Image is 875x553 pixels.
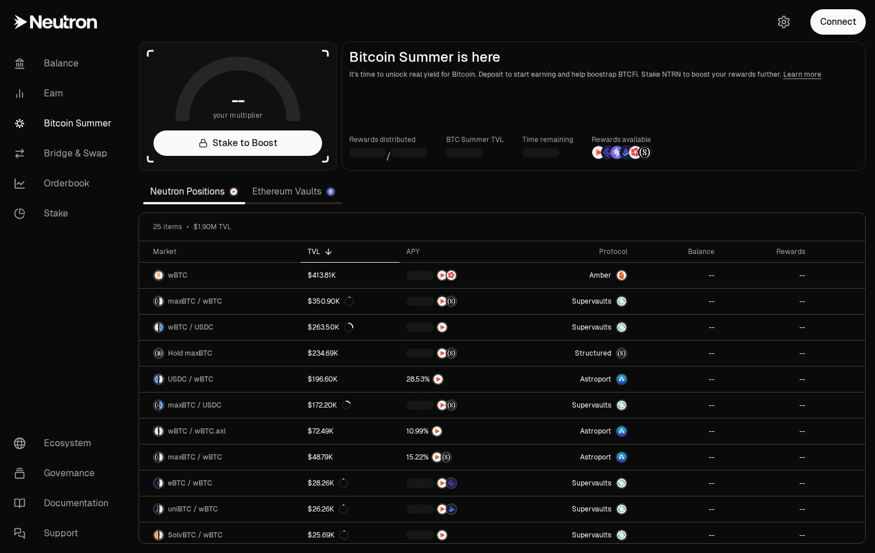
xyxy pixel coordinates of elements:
span: 25 items [153,222,182,231]
img: NTRN [437,479,447,488]
div: $48.79K [308,453,333,462]
div: $234.69K [308,349,338,358]
a: NTRNStructured Points [399,289,521,314]
span: wBTC [168,271,188,280]
a: Bridge & Swap [5,139,125,169]
a: -- [721,470,812,496]
a: -- [634,393,721,418]
img: Supervaults [617,401,626,410]
p: Rewards available [592,134,652,145]
img: Ethereum Logo [327,188,334,195]
a: eBTC LogowBTC LogoeBTC / wBTC [139,470,301,496]
img: Structured Points [447,297,456,306]
a: Earn [5,79,125,109]
span: USDC / wBTC [168,375,214,384]
img: Mars Fragments [447,271,456,280]
a: -- [634,289,721,314]
img: NTRN [433,375,443,384]
span: Supervaults [572,323,611,332]
button: NTRN [406,322,514,333]
a: $172.20K [301,393,399,418]
a: wBTC LogowBTC [139,263,301,288]
button: NTRN [406,529,514,541]
button: NTRNEtherFi Points [406,477,514,489]
a: NTRNStructured Points [399,444,521,470]
span: Astroport [580,453,611,462]
img: maxBTC [617,349,626,358]
a: NTRN [399,419,521,444]
a: -- [634,341,721,366]
a: Governance [5,458,125,488]
span: Supervaults [572,530,611,540]
a: -- [721,367,812,392]
span: Amber [589,271,611,280]
img: wBTC Logo [154,323,158,332]
img: wBTC.axl Logo [159,427,163,436]
a: SupervaultsSupervaults [521,470,634,496]
img: NTRN [437,349,447,358]
img: Supervaults [617,297,626,306]
span: eBTC / wBTC [168,479,212,488]
img: wBTC Logo [159,297,163,306]
a: Stake [5,199,125,229]
img: wBTC Logo [159,375,163,384]
div: $196.60K [308,375,338,384]
div: $413.81K [308,271,336,280]
img: Solv Points [611,146,623,159]
img: Supervaults [617,479,626,488]
h1: -- [231,91,245,110]
span: maxBTC / wBTC [168,453,222,462]
a: NTRN [399,315,521,340]
div: $172.20K [308,401,351,410]
a: Ecosystem [5,428,125,458]
button: NTRNBedrock Diamonds [406,503,514,515]
span: maxBTC / wBTC [168,297,222,306]
div: APY [406,247,514,256]
a: NTRN [399,522,521,548]
div: $28.26K [308,479,348,488]
a: NTRNStructured Points [399,341,521,366]
a: $234.69K [301,341,399,366]
a: -- [634,496,721,522]
img: Mars Fragments [629,146,642,159]
a: Balance [5,48,125,79]
a: -- [721,419,812,444]
p: Time remaining [522,134,573,145]
a: $28.26K [301,470,399,496]
a: -- [721,289,812,314]
a: $263.50K [301,315,399,340]
a: SupervaultsSupervaults [521,522,634,548]
a: -- [721,341,812,366]
button: NTRN [406,373,514,385]
button: NTRN [406,425,514,437]
img: USDC Logo [159,323,163,332]
span: uniBTC / wBTC [168,505,218,514]
div: Protocol [528,247,627,256]
img: maxBTC Logo [154,401,158,410]
img: Structured Points [447,349,456,358]
img: wBTC Logo [154,427,158,436]
span: Supervaults [572,297,611,306]
a: $413.81K [301,263,399,288]
a: -- [721,496,812,522]
a: Neutron Positions [143,180,245,203]
div: $26.26K [308,505,348,514]
p: Rewards distributed [349,134,428,145]
img: NTRN [432,453,442,462]
span: Astroport [580,427,611,436]
img: NTRN [437,271,447,280]
a: -- [634,315,721,340]
a: $48.79K [301,444,399,470]
span: $1.90M TVL [193,222,231,231]
img: NTRN [437,297,447,306]
a: Bitcoin Summer [5,109,125,139]
a: -- [634,522,721,548]
img: Neutron Logo [230,188,237,195]
a: SupervaultsSupervaults [521,393,634,418]
span: your multiplier [213,110,263,121]
img: SolvBTC Logo [154,530,158,540]
a: -- [634,419,721,444]
img: Structured Points [638,146,651,159]
img: USDC Logo [159,401,163,410]
img: Bedrock Diamonds [447,505,456,514]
